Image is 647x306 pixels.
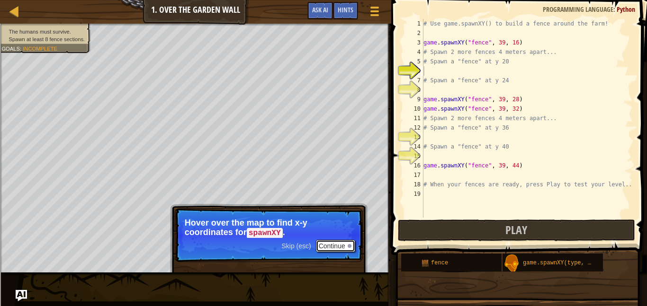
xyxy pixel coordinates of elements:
div: Delete [4,48,643,56]
div: 6 [404,66,423,76]
div: Home [4,4,198,12]
button: Ask AI [16,290,27,301]
span: Ask AI [312,5,328,14]
button: Continue [316,240,355,252]
button: Ask AI [307,2,333,19]
div: 1 [404,19,423,28]
div: 11 [404,114,423,123]
span: Skip (esc) [281,242,311,250]
div: 13 [404,132,423,142]
span: Programming language [543,5,613,14]
button: Play [398,219,635,241]
span: Hints [338,5,353,14]
div: 9 [404,95,423,104]
span: fence [431,260,448,266]
div: Sort New > Old [4,31,643,39]
div: Sign out [4,65,643,73]
div: 19 [404,189,423,199]
div: 17 [404,170,423,180]
div: 2 [404,28,423,38]
code: spawnXY [247,228,283,238]
p: Hover over the map to find x-y coordinates for . [185,218,353,238]
div: 10 [404,104,423,114]
div: Options [4,56,643,65]
img: portrait.png [422,259,429,267]
div: 14 [404,142,423,151]
span: game.spawnXY(type, x, y) [523,260,605,266]
div: Move To ... [4,39,643,48]
input: Search outlines [4,12,88,22]
div: 12 [404,123,423,132]
div: 15 [404,151,423,161]
span: : [613,5,617,14]
span: Play [505,222,527,237]
div: 7 [404,76,423,85]
img: portrait.png [503,254,521,272]
div: 3 [404,38,423,47]
div: 5 [404,57,423,66]
div: Sort A > Z [4,22,643,31]
div: 4 [404,47,423,57]
div: 16 [404,161,423,170]
div: 18 [404,180,423,189]
div: 8 [404,85,423,95]
span: Python [617,5,635,14]
button: Show game menu [363,2,386,24]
